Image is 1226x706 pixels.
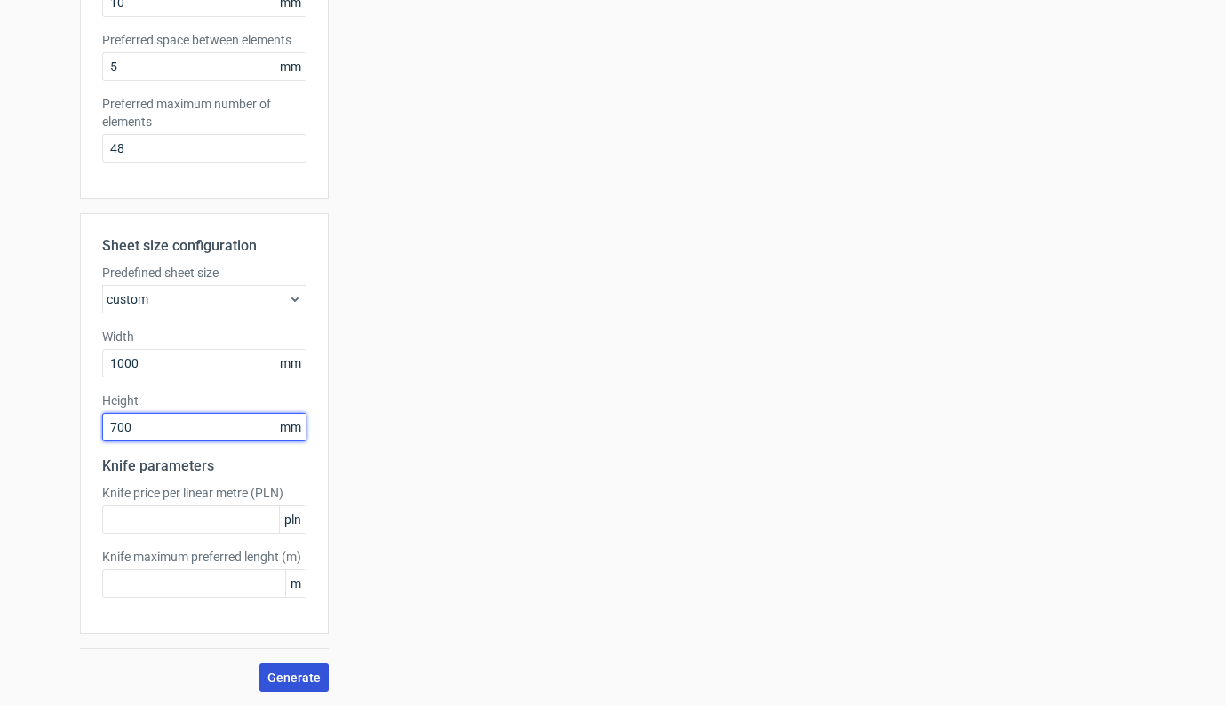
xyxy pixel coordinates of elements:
input: custom [102,349,306,377]
label: Predefined sheet size [102,264,306,282]
label: Preferred maximum number of elements [102,95,306,131]
label: Width [102,328,306,345]
label: Knife maximum preferred lenght (m) [102,548,306,566]
h2: Knife parameters [102,456,306,477]
label: Height [102,392,306,409]
span: mm [275,350,306,377]
span: m [285,570,306,597]
div: custom [102,285,306,313]
label: Knife price per linear metre (PLN) [102,484,306,502]
span: mm [275,53,306,80]
h2: Sheet size configuration [102,235,306,257]
span: Generate [267,671,321,684]
input: custom [102,413,306,441]
span: pln [279,506,306,533]
span: mm [275,414,306,440]
button: Generate [259,663,329,692]
label: Preferred space between elements [102,31,306,49]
